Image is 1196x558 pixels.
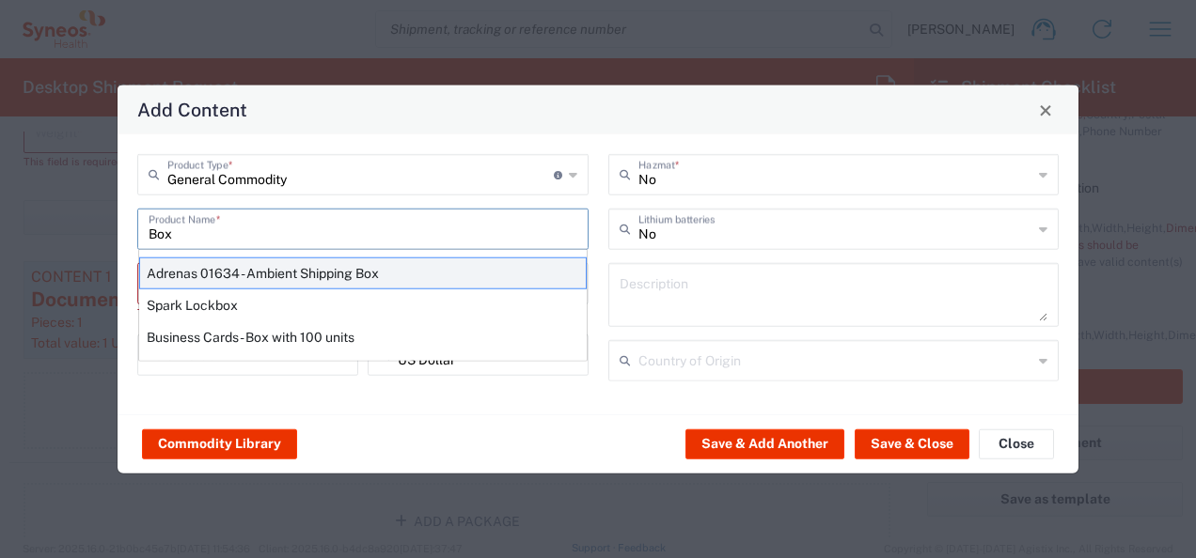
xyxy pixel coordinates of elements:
div: Business Cards - Box with 100 units [139,321,587,353]
button: Commodity Library [142,428,297,458]
h4: Add Content [137,96,247,123]
div: Adrenas 01634 - Ambient Shipping Box [139,257,587,289]
button: Close [1032,97,1059,123]
div: Spark Lockbox [139,289,587,321]
button: Save & Close [855,428,969,458]
div: This field is required [137,304,358,321]
button: Save & Add Another [685,428,844,458]
button: Close [979,428,1054,458]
